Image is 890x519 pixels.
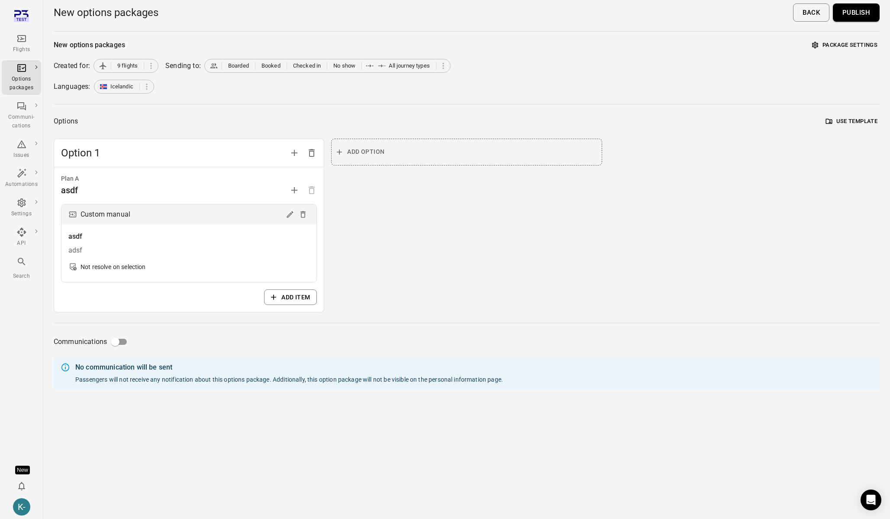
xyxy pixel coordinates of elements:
button: Edit [284,208,297,221]
span: Checked in [293,62,321,70]
div: Custom manual [81,208,130,221]
a: Communi-cations [2,98,41,133]
span: No show [333,62,355,70]
div: Tooltip anchor [15,466,30,474]
div: adsf [68,245,310,256]
div: Not resolve on selection [81,263,146,271]
button: Notifications [13,477,30,495]
div: Created for: [54,61,90,71]
div: Flights [5,45,38,54]
button: Use template [824,115,880,128]
button: Package settings [810,39,880,52]
button: Delete [297,208,310,221]
div: Communi-cations [5,113,38,130]
button: Delete option [303,144,320,162]
div: Automations [5,180,38,189]
div: API [5,239,38,248]
button: Add option [286,144,303,162]
div: Open Intercom Messenger [861,490,881,510]
button: Back [793,3,829,22]
span: Option 1 [61,146,286,160]
div: asdf [68,231,310,242]
button: Publish [833,3,880,22]
div: Sending to: [165,61,201,71]
button: Add item [264,289,317,305]
a: Settings [2,195,41,221]
div: asdf [61,183,78,197]
div: Settings [5,210,38,218]
div: Issues [5,151,38,160]
span: Communications [54,336,107,348]
a: API [2,224,41,250]
div: Search [5,272,38,281]
div: BoardedBookedChecked inNo showAll journey types [204,59,451,73]
span: Add plan [286,186,303,194]
div: 9 flights [94,59,158,73]
span: All journey types [389,62,430,70]
button: Search [2,254,41,283]
div: K- [13,498,30,516]
a: Issues [2,136,41,162]
div: Options [54,115,78,127]
span: Delete option [303,148,320,156]
span: Icelandic [110,82,133,91]
span: Add option [286,148,303,156]
h1: New options packages [54,6,158,19]
div: No communication will be sent [75,362,503,373]
div: Passengers will not receive any notification about this options package. Additionally, this optio... [75,375,503,384]
button: Add plan [286,182,303,199]
a: Options packages [2,60,41,95]
a: Flights [2,31,41,57]
div: Plan A [61,174,317,184]
button: Add option [331,139,602,165]
div: Icelandic [94,80,154,94]
span: Booked [261,62,281,70]
div: Languages: [54,81,90,92]
span: 9 flights [117,62,138,70]
span: Options need to have at least one plan [303,186,320,194]
div: Options packages [5,75,38,92]
div: New options packages [54,40,125,50]
span: Boarded [228,62,249,70]
span: Add option [347,146,384,157]
a: Automations [2,165,41,191]
button: Kristinn - avilabs [10,495,34,519]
